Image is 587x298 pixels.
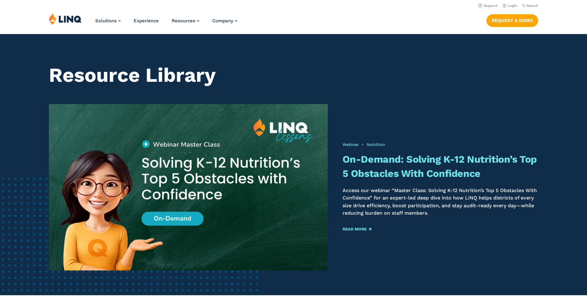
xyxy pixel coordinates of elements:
[172,18,199,24] a: Resources
[49,13,82,25] img: LINQ | K‑12 Software
[95,13,237,33] nav: Primary Navigation
[486,13,538,27] nav: Button Navigation
[503,4,517,8] a: Login
[527,4,538,8] span: Search
[95,18,121,24] a: Solutions
[343,153,537,179] a: On-Demand: Solving K-12 Nutrition’s Top 5 Obstacles With Confidence
[343,187,538,217] p: Access our webinar “Master Class: Solving K-12 Nutrition’s Top 5 Obstacles With Confidence” for a...
[134,18,159,24] a: Experience
[172,18,195,24] span: Resources
[49,64,538,87] h1: Resource Library
[95,18,117,24] span: Solutions
[367,142,385,147] a: Nutrition
[212,18,237,24] a: Company
[343,142,359,147] a: Webinar
[343,142,538,147] div: •
[522,3,538,8] button: Open Search Bar
[343,227,371,231] a: Read More
[486,14,538,27] a: Request a Demo
[478,4,498,8] a: Support
[212,18,233,24] span: Company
